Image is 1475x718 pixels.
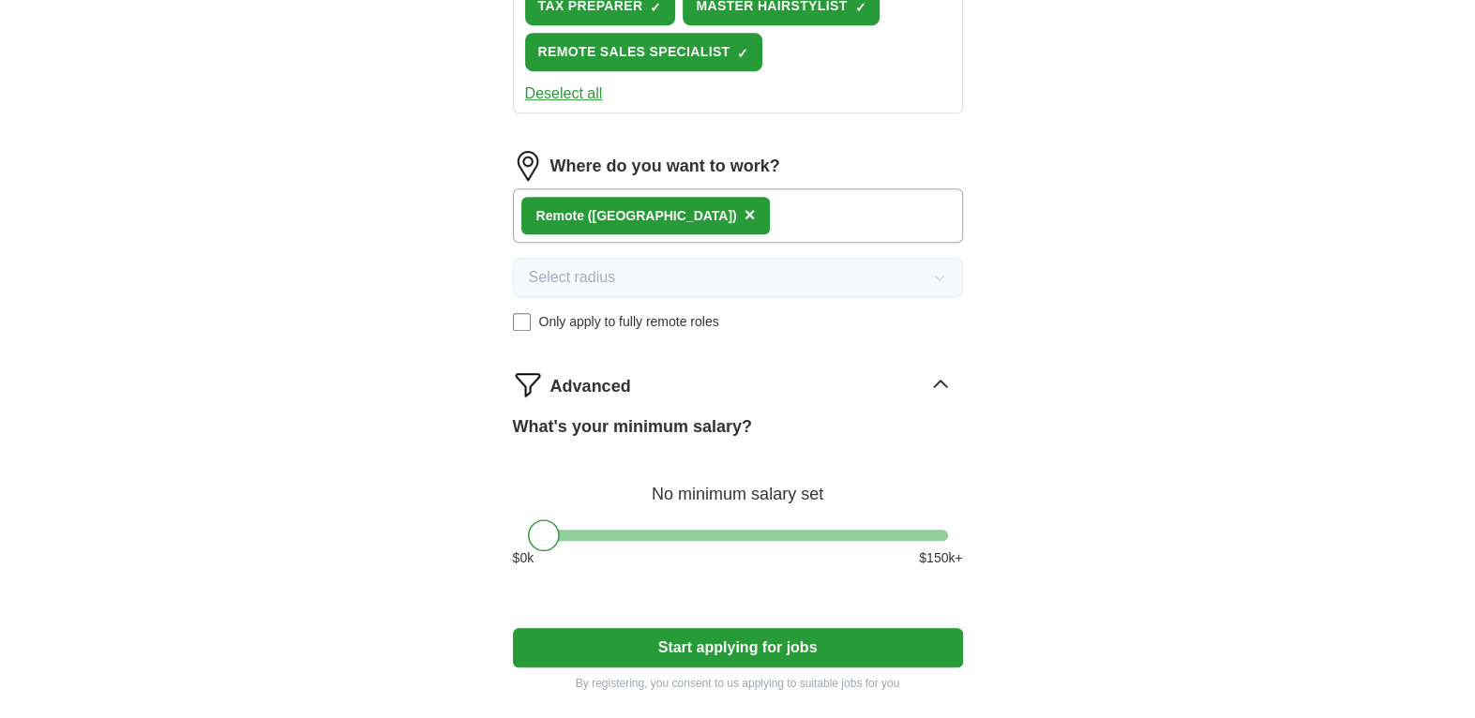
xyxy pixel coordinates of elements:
[513,628,963,667] button: Start applying for jobs
[513,548,534,568] span: $ 0 k
[513,414,752,440] label: What's your minimum salary?
[525,33,763,71] button: REMOTE SALES SPECIALIST✓
[513,462,963,507] div: No minimum salary set
[538,312,718,332] span: Only apply to fully remote roles
[745,204,756,225] span: ×
[538,42,730,62] span: REMOTE SALES SPECIALIST
[525,82,603,105] button: Deselect all
[737,46,748,61] span: ✓
[513,313,532,332] input: Only apply to fully remote roles
[513,675,963,692] p: By registering, you consent to us applying to suitable jobs for you
[513,151,543,181] img: location.png
[550,154,780,179] label: Where do you want to work?
[513,369,543,399] img: filter
[529,266,616,289] span: Select radius
[513,258,963,297] button: Select radius
[745,202,756,230] button: ×
[919,548,962,568] span: $ 150 k+
[550,374,631,399] span: Advanced
[536,206,737,226] div: Remote ([GEOGRAPHIC_DATA])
